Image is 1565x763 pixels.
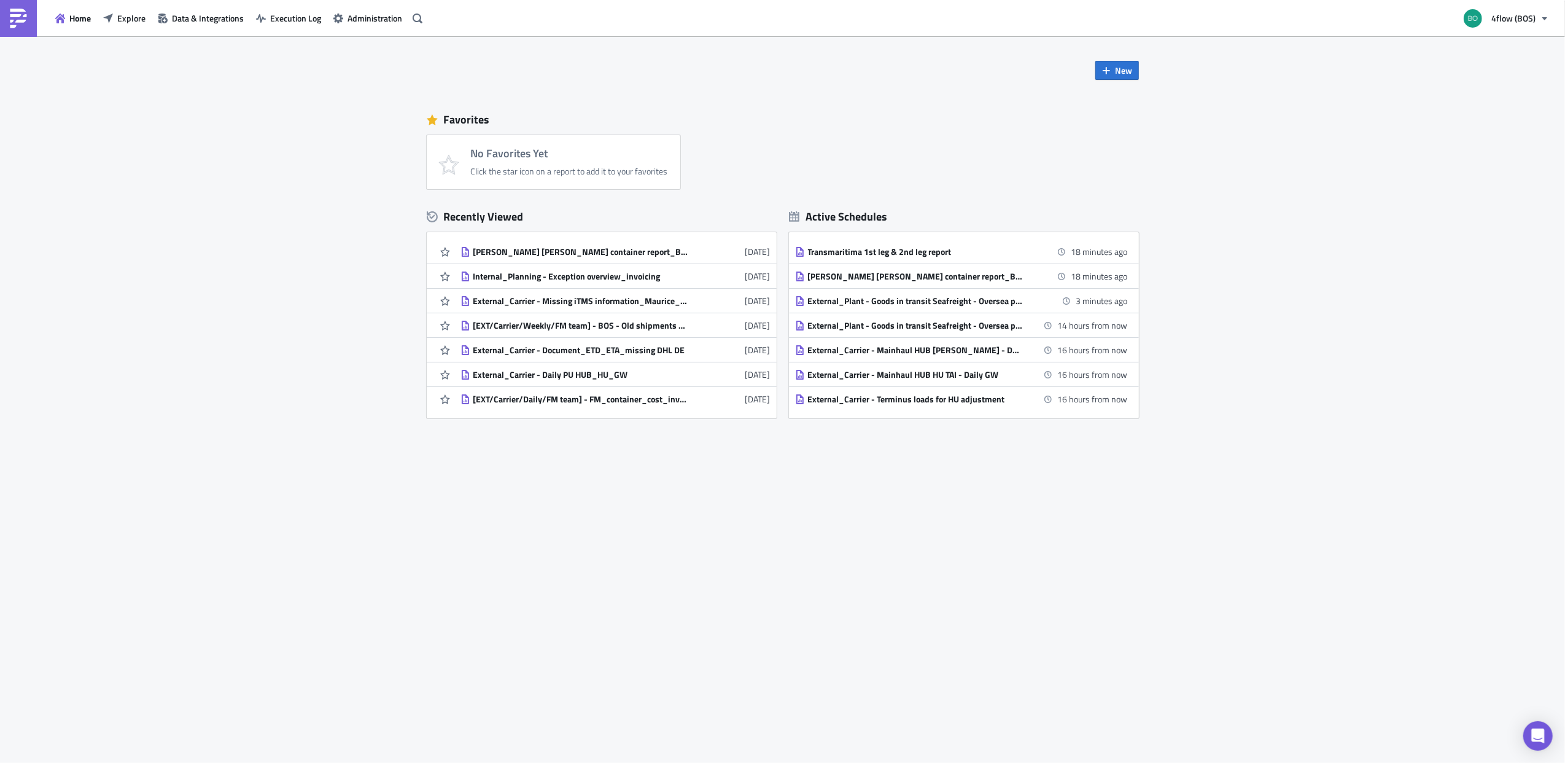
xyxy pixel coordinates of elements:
time: 2025-09-08 16:00 [1071,270,1128,283]
a: [PERSON_NAME] [PERSON_NAME] container report_BOS IRA18 minutes ago [795,264,1128,288]
span: 4flow (BOS) [1491,12,1536,25]
a: [EXT/Carrier/Weekly/FM team] - BOS - Old shipments with no billing run[DATE] [460,313,771,337]
a: Transmaritima 1st leg & 2nd leg report18 minutes ago [795,240,1128,264]
a: External_Plant - Goods in transit Seafreight - Oversea plants14 hours from now [795,313,1128,337]
a: [PERSON_NAME] [PERSON_NAME] container report_BOS IRA[DATE] [460,240,771,264]
time: 2025-09-08 16:00 [1071,245,1128,258]
button: Explore [97,9,152,28]
time: 2025-07-09T13:16:20Z [745,393,771,405]
div: Transmaritima 1st leg & 2nd leg report [808,246,1023,257]
div: [PERSON_NAME] [PERSON_NAME] container report_BOS IRA [808,271,1023,282]
img: Avatar [1462,8,1483,29]
span: Explore [117,12,146,25]
button: 4flow (BOS) [1456,5,1556,32]
div: Active Schedules [789,209,888,224]
div: Internal_Planning - Exception overview_invoicing [473,271,688,282]
time: 2025-07-31T08:20:02Z [745,319,771,332]
a: [EXT/Carrier/Daily/FM team] - FM_container_cost_invoicing_DSV_daily[DATE] [460,387,771,411]
div: [PERSON_NAME] [PERSON_NAME] container report_BOS IRA [473,246,688,257]
div: External_Carrier - Mainhaul HUB HU TAI - Daily GW [808,369,1023,380]
time: 2025-08-04T06:39:49Z [745,245,771,258]
div: External_Carrier - Mainhaul HUB [PERSON_NAME] - Daily GW [808,345,1023,356]
button: Data & Integrations [152,9,250,28]
button: Home [49,9,97,28]
a: External_Carrier - Terminus loads for HU adjustment16 hours from now [795,387,1128,411]
span: Home [69,12,91,25]
time: 2025-08-01T12:58:01Z [745,270,771,283]
div: [EXT/Carrier/Weekly/FM team] - BOS - Old shipments with no billing run [473,320,688,331]
a: External_Carrier - Missing iTMS information_Maurice_import shipments[DATE] [460,289,771,313]
span: Administration [348,12,402,25]
h4: No Favorites Yet [471,147,668,160]
span: New [1116,64,1133,77]
button: New [1095,61,1139,80]
time: 2025-08-01T12:40:18Z [745,294,771,307]
div: External_Carrier - Missing iTMS information_Maurice_import shipments [473,295,688,307]
a: Internal_Planning - Exception overview_invoicing[DATE] [460,264,771,288]
time: 2025-07-24T07:07:37Z [745,368,771,381]
a: External_Carrier - Daily PU HUB_HU_GW[DATE] [460,362,771,386]
img: PushMetrics [9,9,28,28]
time: 2025-07-29T07:58:12Z [745,343,771,356]
div: External_Carrier - Document_ETD_ETA_missing DHL DE [473,345,688,356]
div: Favorites [427,111,1139,129]
div: [EXT/Carrier/Daily/FM team] - FM_container_cost_invoicing_DSV_daily [473,394,688,405]
div: Click the star icon on a report to add it to your favorites [471,166,668,177]
time: 2025-09-09 07:30 [1058,343,1128,356]
div: External_Carrier - Daily PU HUB_HU_GW [473,369,688,380]
span: Data & Integrations [172,12,244,25]
a: External_Carrier - Document_ETD_ETA_missing DHL DE[DATE] [460,338,771,362]
a: External_Carrier - Mainhaul HUB [PERSON_NAME] - Daily GW16 hours from now [795,338,1128,362]
div: External_Carrier - Terminus loads for HU adjustment [808,394,1023,405]
div: Open Intercom Messenger [1523,721,1553,751]
time: 2025-09-09 07:45 [1058,393,1128,405]
div: External_Plant - Goods in transit Seafreight - Oversea plants [808,320,1023,331]
time: 2025-09-08 16:15 [1076,294,1128,307]
a: External_Carrier - Mainhaul HUB HU TAI - Daily GW16 hours from now [795,362,1128,386]
span: Execution Log [270,12,321,25]
time: 2025-09-09 07:30 [1058,368,1128,381]
time: 2025-09-09 06:00 [1058,319,1128,332]
button: Administration [327,9,408,28]
button: Execution Log [250,9,327,28]
a: External_Plant - Goods in transit Seafreight - Oversea plants_IRA3 minutes ago [795,289,1128,313]
div: Recently Viewed [427,208,777,226]
div: External_Plant - Goods in transit Seafreight - Oversea plants_IRA [808,295,1023,307]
